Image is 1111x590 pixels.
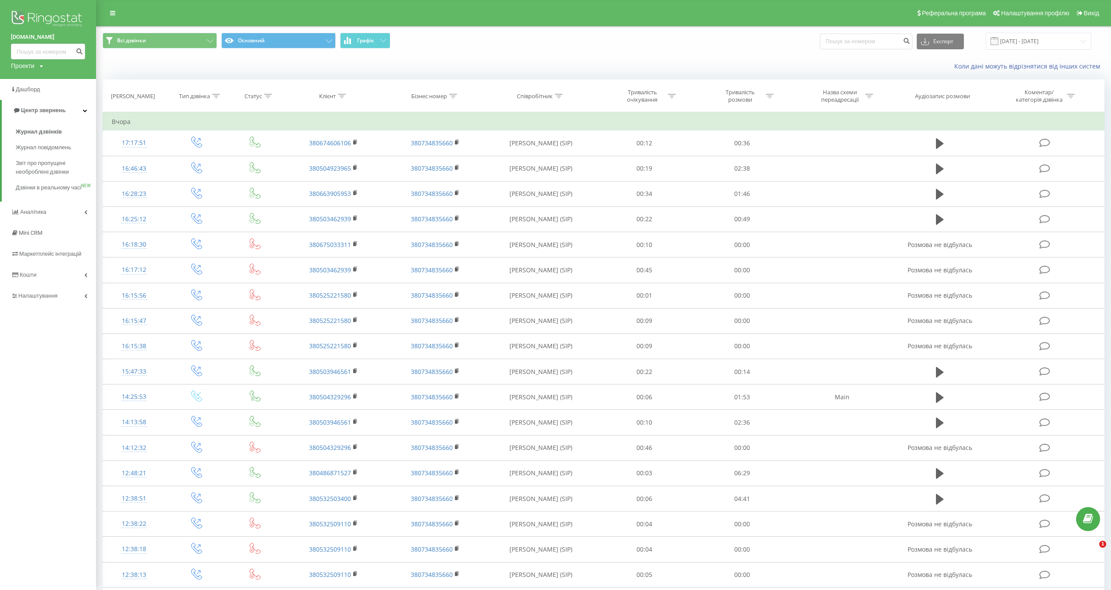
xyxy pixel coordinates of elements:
[1081,541,1102,562] iframe: Intercom live chat
[693,232,791,257] td: 00:00
[693,511,791,537] td: 00:00
[20,209,46,215] span: Аналiтика
[693,384,791,410] td: 01:53
[411,443,453,452] a: 380734835660
[309,520,351,528] a: 380532509110
[915,93,970,100] div: Аудіозапис розмови
[619,89,666,103] div: Тривалість очікування
[112,515,157,532] div: 12:38:22
[11,9,85,31] img: Ringostat logo
[693,460,791,486] td: 06:29
[486,486,595,511] td: [PERSON_NAME] (SIP)
[908,443,972,452] span: Розмова не відбулась
[11,33,85,41] a: [DOMAIN_NAME]
[411,164,453,172] a: 380734835660
[486,283,595,308] td: [PERSON_NAME] (SIP)
[103,113,1104,130] td: Вчора
[221,33,336,48] button: Основний
[16,86,40,93] span: Дашборд
[357,38,374,44] span: Графік
[486,435,595,460] td: [PERSON_NAME] (SIP)
[20,271,36,278] span: Кошти
[693,283,791,308] td: 00:00
[244,93,262,100] div: Статус
[908,240,972,249] span: Розмова не відбулась
[693,156,791,181] td: 02:38
[595,130,693,156] td: 00:12
[309,189,351,198] a: 380663905953
[486,460,595,486] td: [PERSON_NAME] (SIP)
[486,384,595,410] td: [PERSON_NAME] (SIP)
[411,545,453,553] a: 380734835660
[411,215,453,223] a: 380734835660
[11,44,85,59] input: Пошук за номером
[595,410,693,435] td: 00:10
[309,139,351,147] a: 380674606106
[309,342,351,350] a: 380525221580
[112,541,157,558] div: 12:38:18
[411,418,453,426] a: 380734835660
[486,181,595,206] td: [PERSON_NAME] (SIP)
[340,33,390,48] button: Графік
[693,130,791,156] td: 00:36
[411,291,453,299] a: 380734835660
[16,183,81,192] span: Дзвінки в реальному часі
[112,363,157,380] div: 15:47:33
[411,266,453,274] a: 380734835660
[16,140,96,155] a: Журнал повідомлень
[1099,541,1106,548] span: 1
[595,257,693,283] td: 00:45
[112,312,157,329] div: 16:15:47
[112,465,157,482] div: 12:48:21
[908,266,972,274] span: Розмова не відбулась
[486,562,595,587] td: [PERSON_NAME] (SIP)
[309,266,351,274] a: 380503462939
[908,316,972,325] span: Розмова не відбулась
[595,232,693,257] td: 00:10
[486,308,595,333] td: [PERSON_NAME] (SIP)
[693,410,791,435] td: 02:36
[112,211,157,228] div: 16:25:12
[112,236,157,253] div: 16:18:30
[309,494,351,503] a: 380532503400
[112,566,157,583] div: 12:38:13
[309,418,351,426] a: 380503946561
[319,93,336,100] div: Клієнт
[922,10,986,17] span: Реферальна програма
[908,570,972,579] span: Розмова не відбулась
[595,511,693,537] td: 00:04
[19,250,82,257] span: Маркетплейс інтеграцій
[19,230,42,236] span: Mini CRM
[595,562,693,587] td: 00:05
[112,287,157,304] div: 16:15:56
[411,393,453,401] a: 380734835660
[103,33,217,48] button: Всі дзвінки
[112,388,157,405] div: 14:25:53
[486,130,595,156] td: [PERSON_NAME] (SIP)
[411,342,453,350] a: 380734835660
[693,537,791,562] td: 00:00
[411,316,453,325] a: 380734835660
[16,159,92,176] span: Звіт про пропущені необроблені дзвінки
[693,333,791,359] td: 00:00
[595,435,693,460] td: 00:46
[2,100,96,121] a: Центр звернень
[693,308,791,333] td: 00:00
[595,283,693,308] td: 00:01
[309,240,351,249] a: 380675033311
[16,180,96,196] a: Дзвінки в реальному часіNEW
[111,93,155,100] div: [PERSON_NAME]
[309,443,351,452] a: 380504329296
[595,156,693,181] td: 00:19
[595,460,693,486] td: 00:03
[112,261,157,278] div: 16:17:12
[309,215,351,223] a: 380503462939
[112,490,157,507] div: 12:38:51
[693,181,791,206] td: 01:46
[595,181,693,206] td: 00:34
[486,333,595,359] td: [PERSON_NAME] (SIP)
[11,62,34,70] div: Проекти
[486,359,595,384] td: [PERSON_NAME] (SIP)
[908,520,972,528] span: Розмова не відбулась
[112,160,157,177] div: 16:46:43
